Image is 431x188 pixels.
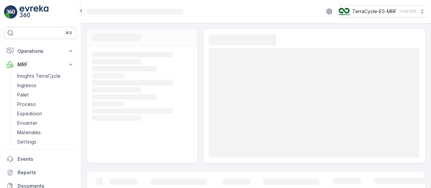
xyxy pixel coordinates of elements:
p: Palet [17,91,29,98]
p: Materiales [17,129,41,136]
p: Envanter [17,120,37,126]
a: Insights TerraCycle [14,71,77,81]
a: Ingresos [14,81,77,90]
a: Palet [14,90,77,100]
p: MRF [18,61,63,68]
p: Settings [17,139,36,145]
button: TerraCycle-ES-MRF(+02:00) [339,5,426,17]
p: Proceso [17,101,36,108]
a: Envanter [14,118,77,128]
p: ⌘B [65,30,72,36]
button: Operations [4,44,77,58]
p: ( +02:00 ) [399,9,416,14]
img: TC_mwK4AaT.png [339,8,350,15]
img: logo_light-DOdMpM7g.png [20,5,48,19]
img: logo [4,5,18,19]
a: Settings [14,137,77,147]
a: Proceso [14,100,77,109]
a: Reports [4,166,77,179]
a: Expedicion [14,109,77,118]
p: Insights TerraCycle [17,73,61,79]
p: Events [18,156,74,162]
button: MRF [4,58,77,71]
p: Expedicion [17,110,42,117]
p: Ingresos [17,82,36,89]
a: Materiales [14,128,77,137]
p: Reports [18,169,74,176]
p: Operations [18,48,63,54]
a: Events [4,152,77,166]
p: TerraCycle-ES-MRF [352,8,397,15]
